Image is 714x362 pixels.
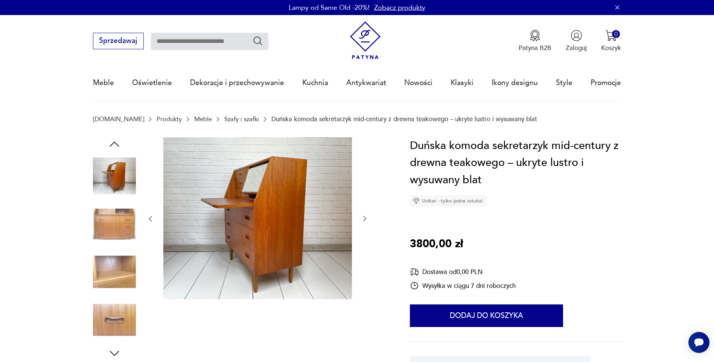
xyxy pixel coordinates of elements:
a: Sprzedawaj [93,38,144,44]
a: Nowości [404,65,432,100]
button: Patyna B2B [519,30,551,52]
img: Zdjęcie produktu Duńska komoda sekretarzyk mid-century z drewna teakowego – ukryte lustro i wysuw... [93,202,136,245]
a: Ikona medaluPatyna B2B [519,30,551,52]
img: Ikona medalu [529,30,541,41]
a: Oświetlenie [132,65,172,100]
a: Szafy i szafki [224,116,259,123]
img: Zdjęcie produktu Duńska komoda sekretarzyk mid-century z drewna teakowego – ukryte lustro i wysuw... [93,155,136,198]
img: Zdjęcie produktu Duńska komoda sekretarzyk mid-century z drewna teakowego – ukryte lustro i wysuw... [93,298,136,341]
img: Ikonka użytkownika [571,30,582,41]
div: Wysyłka w ciągu 7 dni roboczych [410,281,516,290]
p: 3800,00 zł [410,236,463,253]
a: Zobacz produkty [374,3,425,12]
a: Meble [93,65,114,100]
p: Lampy od Same Old -20%! [289,3,370,12]
img: Zdjęcie produktu Duńska komoda sekretarzyk mid-century z drewna teakowego – ukryte lustro i wysuw... [93,251,136,294]
div: 0 [612,30,620,38]
a: [DOMAIN_NAME] [93,116,144,123]
a: Produkty [157,116,182,123]
div: Dostawa od 0,00 PLN [410,267,516,277]
button: Dodaj do koszyka [410,304,563,327]
a: Antykwariat [346,65,386,100]
p: Koszyk [601,44,621,52]
img: Zdjęcie produktu Duńska komoda sekretarzyk mid-century z drewna teakowego – ukryte lustro i wysuw... [163,137,352,299]
a: Style [556,65,572,100]
iframe: Smartsupp widget button [688,332,709,353]
a: Meble [194,116,212,123]
a: Dekoracje i przechowywanie [190,65,284,100]
p: Duńska komoda sekretarzyk mid-century z drewna teakowego – ukryte lustro i wysuwany blat [271,116,537,123]
button: 0Koszyk [601,30,621,52]
p: Zaloguj [566,44,587,52]
img: Patyna - sklep z meblami i dekoracjami vintage [346,21,384,59]
button: Szukaj [253,35,263,46]
img: Ikona dostawy [410,267,419,277]
button: Sprzedawaj [93,33,144,49]
button: Zaloguj [566,30,587,52]
img: Ikona diamentu [413,198,420,204]
a: Promocje [591,65,621,100]
a: Kuchnia [302,65,328,100]
div: Unikat - tylko jedna sztuka! [410,195,486,207]
p: Patyna B2B [519,44,551,52]
h1: Duńska komoda sekretarzyk mid-century z drewna teakowego – ukryte lustro i wysuwany blat [410,137,621,189]
img: Ikona koszyka [605,30,617,41]
a: Klasyki [451,65,473,100]
a: Ikony designu [492,65,538,100]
